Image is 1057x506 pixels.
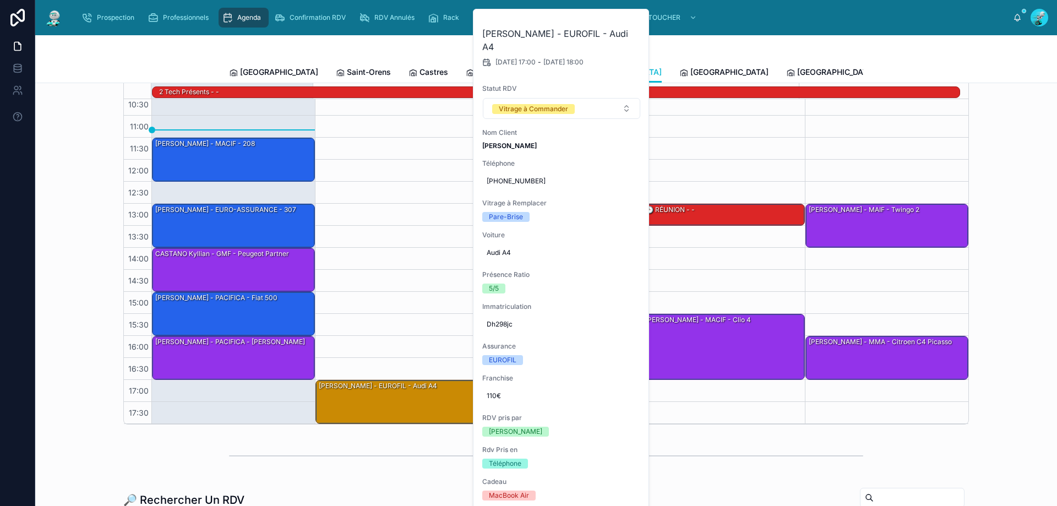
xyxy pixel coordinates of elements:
span: Saint-Orens [347,67,391,78]
span: Confirmation RDV [290,13,346,22]
span: 16:30 [126,364,151,373]
div: CASTANO Kyllian - GMF - Peugeot partner [154,249,290,259]
a: [GEOGRAPHIC_DATA] [229,62,318,84]
span: Rdv Pris en [482,445,641,454]
h2: [PERSON_NAME] - EUROFIL - Audi A4 [482,27,641,53]
div: Pare-Brise [489,212,523,222]
div: [PERSON_NAME] - MAIF - Twingo 2 [808,205,920,215]
span: 17:30 [126,408,151,417]
div: scrollable content [73,6,1013,30]
button: Select Button [483,98,640,119]
a: Confirmation RDV [271,8,353,28]
div: 2 Tech présents - - [158,86,220,97]
span: 11:00 [127,122,151,131]
div: EUROFIL [489,355,516,365]
a: Prospection [78,8,142,28]
div: 5/5 [489,284,499,293]
div: 2 Tech présents - - [158,87,220,97]
span: Agenda [237,13,261,22]
span: RDV pris par [482,413,641,422]
span: Franchise [482,374,641,383]
span: 13:00 [126,210,151,219]
a: [GEOGRAPHIC_DATA] [786,62,875,84]
span: Prospection [97,13,134,22]
span: 12:30 [126,188,151,197]
div: [PERSON_NAME] - EUROFIL - Audi A4 [316,380,478,423]
span: [GEOGRAPHIC_DATA] [690,67,769,78]
div: MacBook Air [489,491,529,500]
span: 13:30 [126,232,151,241]
span: [PHONE_NUMBER] [487,177,636,186]
div: 🕒 RÉUNION - - [642,204,804,225]
span: 11:30 [127,144,151,153]
span: - [538,58,541,67]
a: Rack [424,8,467,28]
span: 12:00 [126,166,151,175]
a: Professionnels [144,8,216,28]
a: [GEOGRAPHIC_DATA] [679,62,769,84]
span: Nom Client [482,128,641,137]
span: Rack [443,13,459,22]
div: [PERSON_NAME] - EUROFIL - Audi A4 [318,381,438,391]
div: [PERSON_NAME] - PACIFICA - Fiat 500 [154,293,279,303]
a: NE PAS TOUCHER [604,8,702,28]
span: 16:00 [126,342,151,351]
span: 10:30 [126,100,151,109]
div: [PERSON_NAME] - MACIF - Clio 4 [642,314,804,379]
span: Assurance [482,342,641,351]
span: NE PAS TOUCHER [623,13,680,22]
span: [DATE] 17:00 [495,58,536,67]
span: 15:30 [126,320,151,329]
img: App logo [44,9,64,26]
span: [GEOGRAPHIC_DATA] [240,67,318,78]
div: [PERSON_NAME] - PACIFICA - [PERSON_NAME] [154,337,306,347]
span: Castres [419,67,448,78]
a: [GEOGRAPHIC_DATA] [466,62,555,84]
div: [PERSON_NAME] - PACIFICA - Fiat 500 [152,292,314,335]
span: RDV Annulés [374,13,415,22]
span: 14:30 [126,276,151,285]
a: Assurances [526,8,589,28]
div: [PERSON_NAME] - PACIFICA - [PERSON_NAME] [152,336,314,379]
span: 17:00 [126,386,151,395]
div: CASTANO Kyllian - GMF - Peugeot partner [152,248,314,291]
span: 14:00 [126,254,151,263]
span: 15:00 [126,298,151,307]
div: [PERSON_NAME] - MMA - citroen C4 Picasso [808,337,953,347]
a: Saint-Orens [336,62,391,84]
span: Dh298jc [487,320,636,329]
div: [PERSON_NAME] - MMA - citroen C4 Picasso [806,336,968,379]
span: Cadeau [482,477,641,486]
span: Présence Ratio [482,270,641,279]
div: [PERSON_NAME] - EURO-ASSURANCE - 307 [152,204,314,247]
div: 🕒 RÉUNION - - [644,205,696,215]
span: [DATE] 18:00 [543,58,584,67]
div: [PERSON_NAME] - MACIF - Clio 4 [644,315,752,325]
div: [PERSON_NAME] - MACIF - 208 [154,139,256,149]
span: Téléphone [482,159,641,168]
a: Castres [408,62,448,84]
div: Vitrage à Commander [499,104,568,114]
a: Cadeaux [469,8,524,28]
span: Statut RDV [482,84,641,93]
span: Professionnels [163,13,209,22]
span: Audi A4 [487,248,636,257]
span: Voiture [482,231,641,240]
div: [PERSON_NAME] - EURO-ASSURANCE - 307 [154,205,297,215]
a: RDV Annulés [356,8,422,28]
strong: [PERSON_NAME] [482,142,537,150]
span: Immatriculation [482,302,641,311]
div: [PERSON_NAME] [489,427,542,437]
div: [PERSON_NAME] - MACIF - 208 [152,138,314,181]
a: Agenda [219,8,269,28]
span: 110€ [487,391,636,400]
span: Vitrage à Remplacer [482,199,641,208]
span: [GEOGRAPHIC_DATA] [797,67,875,78]
div: Téléphone [489,459,521,469]
div: [PERSON_NAME] - MAIF - Twingo 2 [806,204,968,247]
